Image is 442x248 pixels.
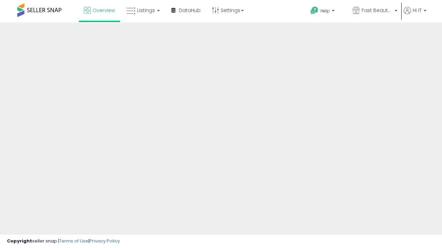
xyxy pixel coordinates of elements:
[413,7,422,14] span: Hi IT
[404,7,426,22] a: Hi IT
[362,7,393,14] span: Fast Beauty ([GEOGRAPHIC_DATA])
[137,7,155,14] span: Listings
[7,238,120,245] div: seller snap | |
[59,238,88,244] a: Terms of Use
[89,238,120,244] a: Privacy Policy
[310,6,319,15] i: Get Help
[305,1,346,22] a: Help
[7,238,32,244] strong: Copyright
[93,7,115,14] span: Overview
[179,7,201,14] span: DataHub
[320,8,330,14] span: Help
